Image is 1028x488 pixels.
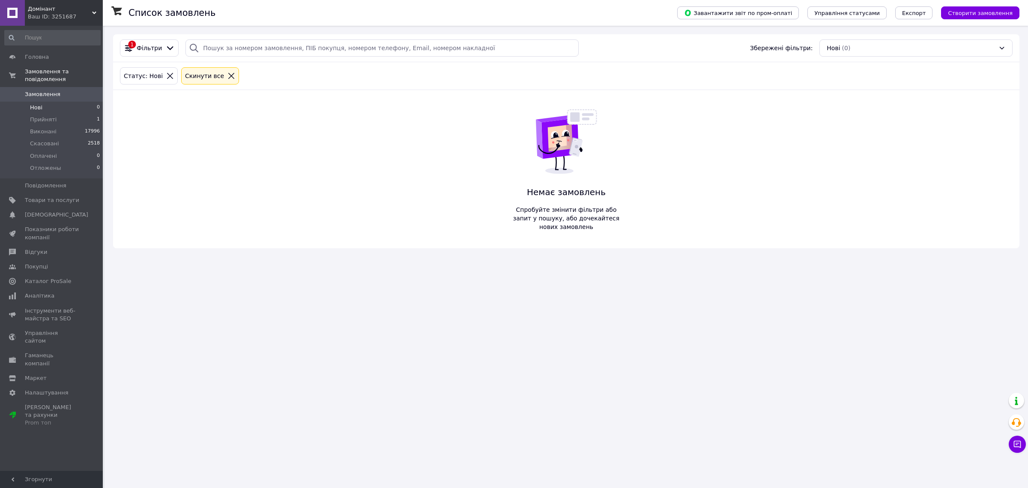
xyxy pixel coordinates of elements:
[25,292,54,300] span: Аналітика
[97,104,100,111] span: 0
[25,329,79,345] span: Управління сайтом
[814,10,880,16] span: Управління статусами
[25,196,79,204] span: Товари та послуги
[684,9,792,17] span: Завантажити звіт по пром-оплаті
[28,13,103,21] div: Ваш ID: 3251687
[25,248,47,256] span: Відгуки
[25,211,88,219] span: [DEMOGRAPHIC_DATA]
[97,152,100,160] span: 0
[128,8,215,18] h1: Список замовлень
[750,44,813,52] span: Збережені фільтри:
[137,44,162,52] span: Фільтри
[510,205,623,231] span: Спробуйте змінити фільтри або запит у пошуку, або дочекайтеся нових замовлень
[30,116,57,124] span: Прийняті
[1009,436,1026,453] button: Чат з покупцем
[941,6,1019,19] button: Створити замовлення
[25,277,71,285] span: Каталог ProSale
[25,182,66,190] span: Повідомлення
[25,389,69,397] span: Налаштування
[30,104,42,111] span: Нові
[25,374,47,382] span: Маркет
[25,352,79,367] span: Гаманець компанії
[807,6,887,19] button: Управління статусами
[895,6,933,19] button: Експорт
[185,39,578,57] input: Пошук за номером замовлення, ПІБ покупця, номером телефону, Email, номером накладної
[25,53,49,61] span: Головна
[25,307,79,322] span: Інструменти веб-майстра та SEO
[4,30,101,45] input: Пошук
[30,140,59,148] span: Скасовані
[30,128,57,136] span: Виконані
[510,186,623,199] span: Немає замовлень
[25,226,79,241] span: Показники роботи компанії
[25,68,103,83] span: Замовлення та повідомлення
[122,71,164,81] div: Статус: Нові
[183,71,226,81] div: Cкинути все
[28,5,92,13] span: Домінант
[25,90,60,98] span: Замовлення
[30,152,57,160] span: Оплачені
[827,44,840,52] span: Нові
[932,9,1019,16] a: Створити замовлення
[30,164,61,172] span: Отложены
[902,10,926,16] span: Експорт
[677,6,799,19] button: Завантажити звіт по пром-оплаті
[842,45,851,51] span: (0)
[25,419,79,427] div: Prom топ
[85,128,100,136] span: 17996
[948,10,1013,16] span: Створити замовлення
[88,140,100,148] span: 2518
[25,404,79,427] span: [PERSON_NAME] та рахунки
[97,116,100,124] span: 1
[97,164,100,172] span: 0
[25,263,48,271] span: Покупці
